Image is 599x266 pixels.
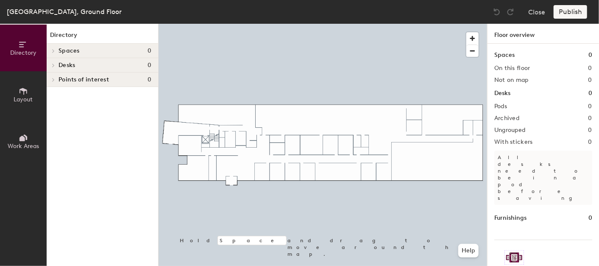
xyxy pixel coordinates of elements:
[494,151,592,205] p: All desks need to be in a pod before saving
[59,76,109,83] span: Points of interest
[494,115,519,122] h2: Archived
[10,49,36,56] span: Directory
[59,48,80,54] span: Spaces
[494,213,527,223] h1: Furnishings
[494,89,510,98] h1: Desks
[493,8,501,16] img: Undo
[506,8,515,16] img: Redo
[588,50,592,60] h1: 0
[588,65,592,72] h2: 0
[588,127,592,134] h2: 0
[8,143,39,150] span: Work Areas
[494,77,529,84] h2: Not on map
[494,50,515,60] h1: Spaces
[148,76,151,83] span: 0
[494,103,507,110] h2: Pods
[458,244,479,258] button: Help
[588,103,592,110] h2: 0
[528,5,545,19] button: Close
[588,89,592,98] h1: 0
[148,48,151,54] span: 0
[7,6,122,17] div: [GEOGRAPHIC_DATA], Ground Floor
[494,127,526,134] h2: Ungrouped
[14,96,33,103] span: Layout
[148,62,151,69] span: 0
[59,62,75,69] span: Desks
[588,139,592,146] h2: 0
[488,24,599,44] h1: Floor overview
[588,77,592,84] h2: 0
[588,115,592,122] h2: 0
[47,31,158,44] h1: Directory
[494,139,533,146] h2: With stickers
[504,250,524,265] img: Sticker logo
[494,65,530,72] h2: On this floor
[588,213,592,223] h1: 0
